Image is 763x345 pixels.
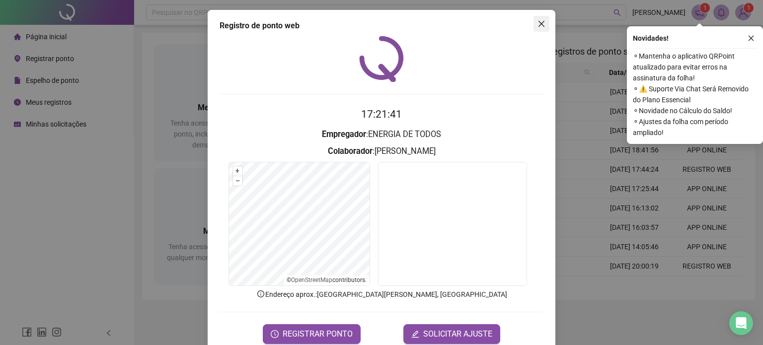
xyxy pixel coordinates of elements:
span: ⚬ Novidade no Cálculo do Saldo! [633,105,757,116]
div: Open Intercom Messenger [729,311,753,335]
div: Registro de ponto web [220,20,543,32]
li: © contributors. [287,276,367,283]
span: ⚬ Mantenha o aplicativo QRPoint atualizado para evitar erros na assinatura da folha! [633,51,757,83]
span: ⚬ ⚠️ Suporte Via Chat Será Removido do Plano Essencial [633,83,757,105]
img: QRPoint [359,36,404,82]
p: Endereço aprox. : [GEOGRAPHIC_DATA][PERSON_NAME], [GEOGRAPHIC_DATA] [220,289,543,300]
span: close [537,20,545,28]
span: close [748,35,755,42]
span: SOLICITAR AJUSTE [423,328,492,340]
time: 17:21:41 [361,108,402,120]
strong: Empregador [322,130,366,139]
span: clock-circle [271,330,279,338]
button: – [233,176,242,186]
button: + [233,166,242,176]
a: OpenStreetMap [291,276,332,283]
h3: : ENERGIA DE TODOS [220,128,543,141]
span: ⚬ Ajustes da folha com período ampliado! [633,116,757,138]
button: REGISTRAR PONTO [263,324,361,344]
button: Close [534,16,549,32]
span: edit [411,330,419,338]
strong: Colaborador [328,146,373,156]
button: editSOLICITAR AJUSTE [403,324,500,344]
span: info-circle [256,289,265,298]
span: Novidades ! [633,33,669,44]
span: REGISTRAR PONTO [283,328,353,340]
h3: : [PERSON_NAME] [220,145,543,158]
